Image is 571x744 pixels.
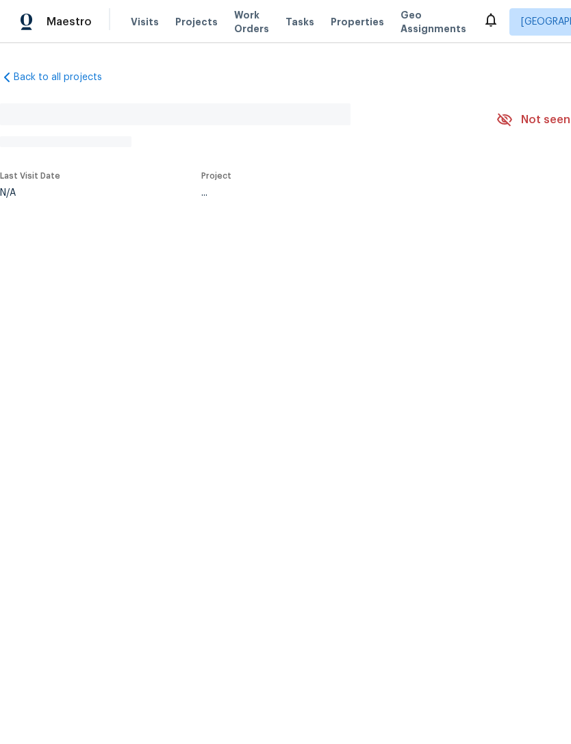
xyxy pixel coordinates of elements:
[331,15,384,29] span: Properties
[401,8,466,36] span: Geo Assignments
[131,15,159,29] span: Visits
[201,172,231,180] span: Project
[175,15,218,29] span: Projects
[201,188,464,198] div: ...
[47,15,92,29] span: Maestro
[234,8,269,36] span: Work Orders
[285,17,314,27] span: Tasks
